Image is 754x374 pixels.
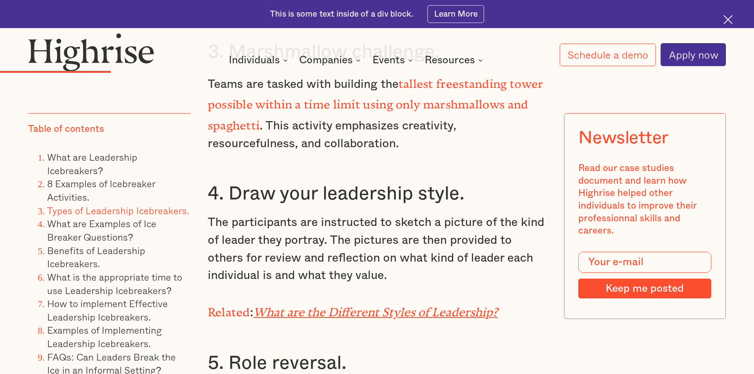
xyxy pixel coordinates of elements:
[270,9,413,20] div: This is some text inside of a div block.
[208,306,250,313] strong: Related
[208,182,547,206] h3: 4. Draw your leadership style.
[578,252,711,298] form: Modal Form
[578,252,711,273] input: Your e-mail
[208,214,547,285] p: The participants are instructed to sketch a picture of the kind of leader they portray. The pictu...
[208,77,543,126] strong: tallest freestanding tower possible within a time limit using only marshmallows and spaghetti
[724,15,733,24] img: Cross icon
[47,270,182,298] a: What is the appropriate time to use Leadership Icebreakers?
[427,5,484,23] a: Learn More
[47,323,162,351] a: Examples of Implementing Leadership Icebreakers.
[47,203,189,218] a: Types of Leadership Icebreakers.
[253,306,498,313] a: What are the Different Styles of Leadership?
[425,55,475,65] div: Resources
[208,72,547,153] p: Teams are tasked with building the . This activity emphasizes creativity, resourcefulness, and co...
[299,55,363,65] div: Companies
[372,55,405,65] div: Events
[28,123,104,136] div: Table of contents
[208,301,547,322] p: :
[47,150,137,178] a: What are Leadership Icebreakers?
[299,55,353,65] div: Companies
[578,279,711,298] input: Keep me posted
[28,33,154,71] img: Highrise logo
[425,55,485,65] div: Resources
[560,44,656,66] a: Schedule a demo
[229,55,290,65] div: Individuals
[578,162,711,237] div: Read our case studies document and learn how Highrise helped other individuals to improve their p...
[372,55,415,65] div: Events
[229,55,280,65] div: Individuals
[47,243,145,271] a: Benefits of Leadership Icebreakers.
[47,296,168,324] a: How to implement Effective Leadership Icebreakers.
[47,216,156,244] a: What are Examples of Ice Breaker Questions?
[47,176,155,204] a: 8 Examples of Icebreaker Activities.
[661,43,726,66] a: Apply now
[578,127,669,148] div: Newsletter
